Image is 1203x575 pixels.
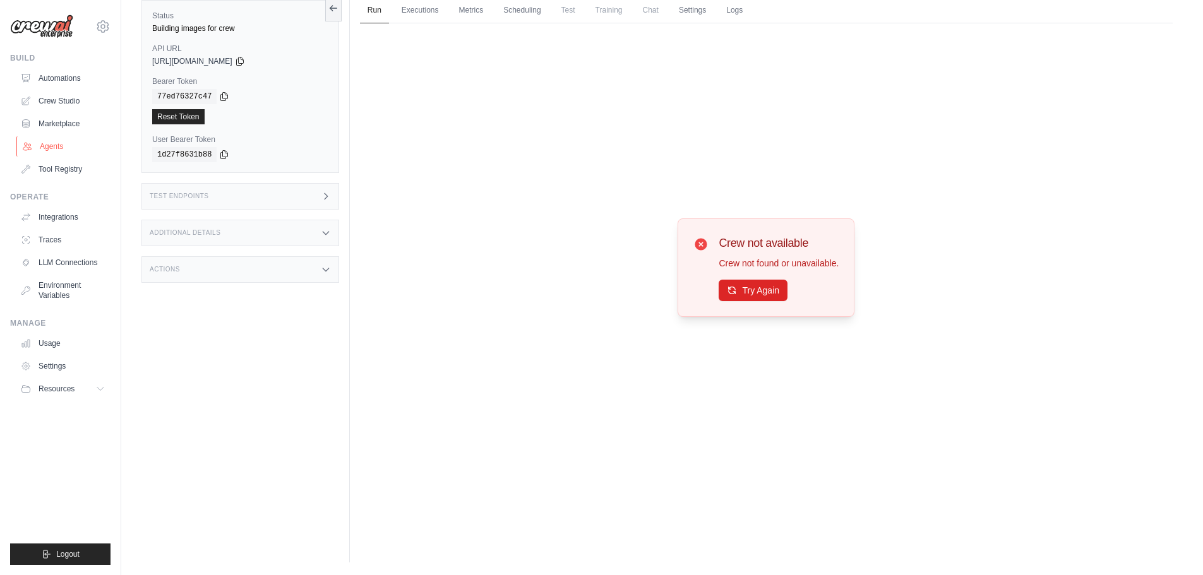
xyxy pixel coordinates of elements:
label: User Bearer Token [152,134,328,145]
h3: Actions [150,266,180,273]
code: 1d27f8631b88 [152,147,217,162]
code: 77ed76327c47 [152,89,217,104]
label: Bearer Token [152,76,328,86]
img: Logo [10,15,73,39]
div: Operate [10,192,111,202]
a: Crew Studio [15,91,111,111]
p: Crew not found or unavailable. [719,257,839,270]
a: Settings [15,356,111,376]
a: Automations [15,68,111,88]
button: Try Again [719,280,787,301]
button: Resources [15,379,111,399]
a: LLM Connections [15,252,111,273]
span: Resources [39,384,75,394]
label: API URL [152,44,328,54]
div: Building images for crew [152,23,328,33]
a: Integrations [15,207,111,227]
h3: Crew not available [719,234,839,252]
div: Build [10,53,111,63]
span: Logout [56,549,80,559]
a: Tool Registry [15,159,111,179]
a: Traces [15,230,111,250]
span: [URL][DOMAIN_NAME] [152,56,232,66]
div: Manage [10,318,111,328]
a: Reset Token [152,109,205,124]
a: Environment Variables [15,275,111,305]
a: Marketplace [15,114,111,134]
h3: Additional Details [150,229,220,237]
h3: Test Endpoints [150,193,209,200]
button: Logout [10,543,111,565]
a: Usage [15,333,111,353]
label: Status [152,11,328,21]
a: Agents [16,136,112,157]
